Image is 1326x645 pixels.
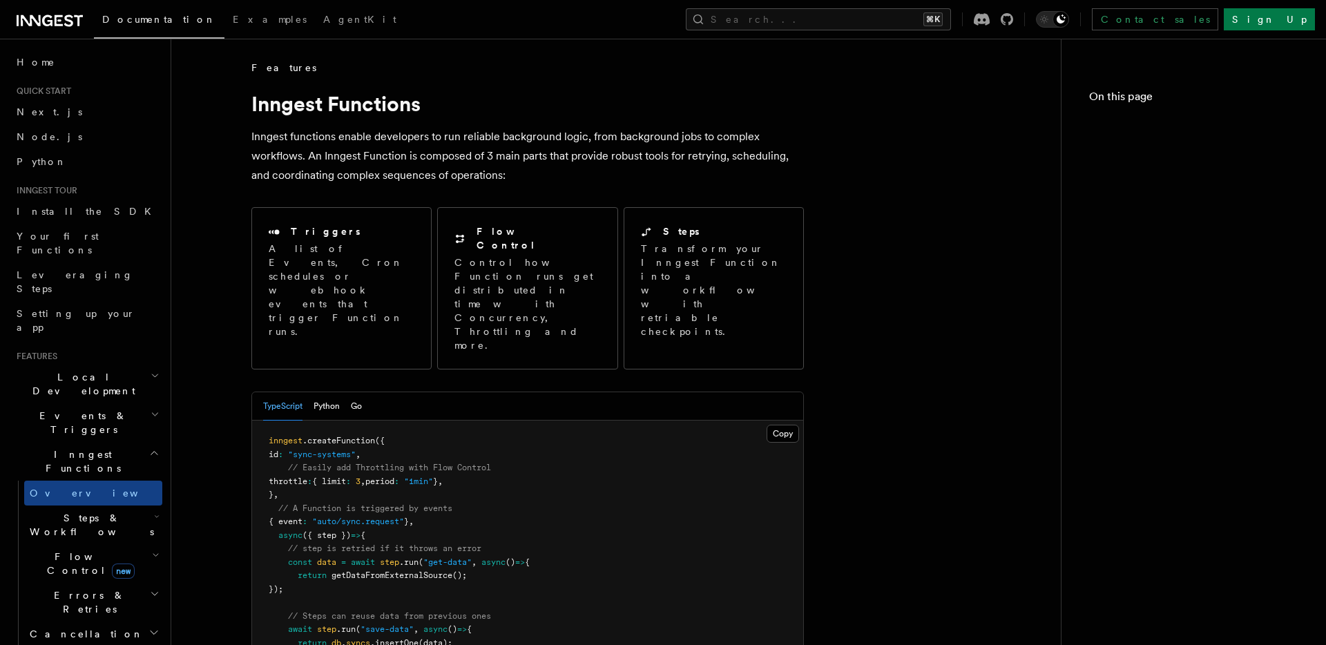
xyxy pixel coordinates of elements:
[346,476,351,486] span: :
[288,611,491,621] span: // Steps can reuse data from previous ones
[24,550,152,577] span: Flow Control
[448,624,457,634] span: ()
[11,224,162,262] a: Your first Functions
[251,91,804,116] h1: Inngest Functions
[17,269,133,294] span: Leveraging Steps
[323,14,396,25] span: AgentKit
[288,557,312,567] span: const
[419,557,423,567] span: (
[331,570,452,580] span: getDataFromExternalSource
[356,476,361,486] span: 3
[1089,88,1298,110] h4: On this page
[278,503,452,513] span: // A Function is triggered by events
[102,14,216,25] span: Documentation
[17,231,99,256] span: Your first Functions
[361,530,365,540] span: {
[17,308,135,333] span: Setting up your app
[269,584,283,594] span: });
[312,476,346,486] span: { limit
[112,564,135,579] span: new
[11,149,162,174] a: Python
[351,557,375,567] span: await
[481,557,506,567] span: async
[380,557,399,567] span: step
[438,476,443,486] span: ,
[525,557,530,567] span: {
[11,50,162,75] a: Home
[30,488,172,499] span: Overview
[269,436,302,445] span: inngest
[291,224,361,238] h2: Triggers
[404,517,409,526] span: }
[224,4,315,37] a: Examples
[312,517,404,526] span: "auto/sync.request"
[356,624,361,634] span: (
[351,392,362,421] button: Go
[298,570,327,580] span: return
[686,8,951,30] button: Search...⌘K
[437,207,617,369] a: Flow ControlControl how Function runs get distributed in time with Concurrency, Throttling and more.
[1224,8,1315,30] a: Sign Up
[315,4,405,37] a: AgentKit
[94,4,224,39] a: Documentation
[314,392,340,421] button: Python
[17,55,55,69] span: Home
[472,557,477,567] span: ,
[269,476,307,486] span: throttle
[414,624,419,634] span: ,
[24,627,144,641] span: Cancellation
[404,476,433,486] span: "1min"
[409,517,414,526] span: ,
[467,624,472,634] span: {
[302,517,307,526] span: :
[452,570,467,580] span: ();
[269,242,414,338] p: A list of Events, Cron schedules or webhook events that trigger Function runs.
[11,86,71,97] span: Quick start
[515,557,525,567] span: =>
[24,511,154,539] span: Steps & Workflows
[263,392,302,421] button: TypeScript
[307,476,312,486] span: :
[317,624,336,634] span: step
[356,450,361,459] span: ,
[11,351,57,362] span: Features
[251,61,316,75] span: Features
[24,481,162,506] a: Overview
[11,185,77,196] span: Inngest tour
[278,450,283,459] span: :
[923,12,943,26] kbd: ⌘K
[11,442,162,481] button: Inngest Functions
[269,490,273,499] span: }
[351,530,361,540] span: =>
[288,463,491,472] span: // Easily add Throttling with Flow Control
[24,506,162,544] button: Steps & Workflows
[457,624,467,634] span: =>
[317,557,336,567] span: data
[24,588,150,616] span: Errors & Retries
[11,365,162,403] button: Local Development
[11,301,162,340] a: Setting up your app
[233,14,307,25] span: Examples
[394,476,399,486] span: :
[17,106,82,117] span: Next.js
[454,256,600,352] p: Control how Function runs get distributed in time with Concurrency, Throttling and more.
[506,557,515,567] span: ()
[11,262,162,301] a: Leveraging Steps
[336,624,356,634] span: .run
[24,583,162,622] button: Errors & Retries
[767,425,799,443] button: Copy
[251,207,432,369] a: TriggersA list of Events, Cron schedules or webhook events that trigger Function runs.
[11,447,149,475] span: Inngest Functions
[477,224,600,252] h2: Flow Control
[433,476,438,486] span: }
[11,403,162,442] button: Events & Triggers
[11,124,162,149] a: Node.js
[251,127,804,185] p: Inngest functions enable developers to run reliable background logic, from background jobs to com...
[1092,8,1218,30] a: Contact sales
[288,543,481,553] span: // step is retried if it throws an error
[288,450,356,459] span: "sync-systems"
[399,557,419,567] span: .run
[341,557,346,567] span: =
[624,207,804,369] a: StepsTransform your Inngest Function into a workflow with retriable checkpoints.
[17,206,160,217] span: Install the SDK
